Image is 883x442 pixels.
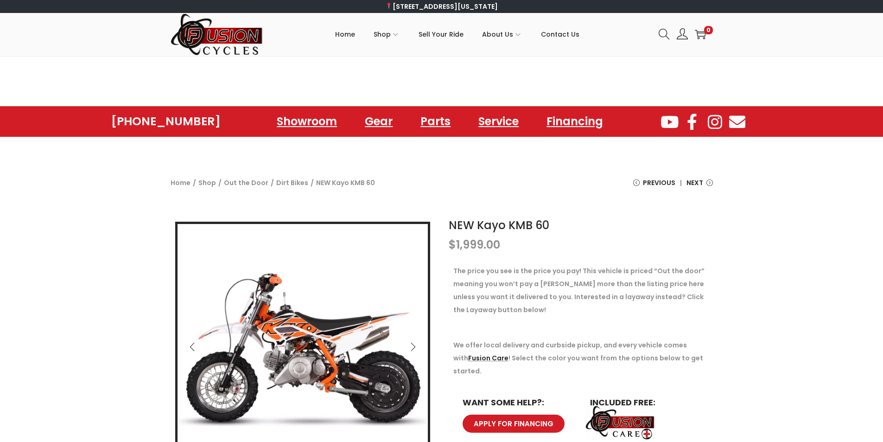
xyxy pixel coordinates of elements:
[468,353,508,363] a: Fusion Care
[419,23,464,46] span: Sell Your Ride
[224,178,268,187] a: Out the Door
[541,23,579,46] span: Contact Us
[374,13,400,55] a: Shop
[643,176,675,189] span: Previous
[469,111,528,132] a: Service
[537,111,612,132] a: Financing
[374,23,391,46] span: Shop
[686,176,713,196] a: Next
[695,29,706,40] a: 0
[356,111,402,132] a: Gear
[198,178,216,187] a: Shop
[263,13,652,55] nav: Primary navigation
[453,264,708,316] p: The price you see is the price you pay! This vehicle is priced “Out the door” meaning you won’t p...
[411,111,460,132] a: Parts
[541,13,579,55] a: Contact Us
[385,2,498,11] a: [STREET_ADDRESS][US_STATE]
[335,23,355,46] span: Home
[590,398,699,407] h6: INCLUDED FREE:
[311,176,314,189] span: /
[403,337,423,357] button: Next
[271,176,274,189] span: /
[463,415,565,433] a: APPLY FOR FINANCING
[267,111,612,132] nav: Menu
[193,176,196,189] span: /
[171,13,263,56] img: Woostify retina logo
[335,13,355,55] a: Home
[449,237,500,252] bdi: 1,999.00
[453,339,708,378] p: We offer local delivery and curbside pickup, and every vehicle comes with ! Select the color you ...
[316,176,375,189] span: NEW Kayo KMB 60
[111,115,221,128] a: [PHONE_NUMBER]
[633,176,675,196] a: Previous
[218,176,222,189] span: /
[182,337,203,357] button: Previous
[276,178,308,187] a: Dirt Bikes
[482,23,513,46] span: About Us
[386,3,392,9] img: 📍
[474,420,553,427] span: APPLY FOR FINANCING
[171,178,191,187] a: Home
[482,13,522,55] a: About Us
[686,176,703,189] span: Next
[267,111,346,132] a: Showroom
[449,237,456,252] span: $
[463,398,572,407] h6: WANT SOME HELP?:
[419,13,464,55] a: Sell Your Ride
